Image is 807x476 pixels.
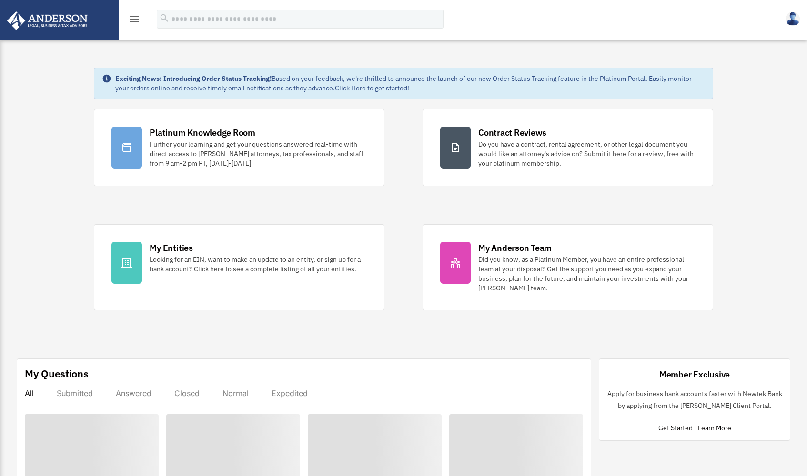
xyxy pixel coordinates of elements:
a: Learn More [698,424,731,432]
div: Expedited [272,388,308,398]
div: Platinum Knowledge Room [150,127,255,139]
i: menu [129,13,140,25]
a: Platinum Knowledge Room Further your learning and get your questions answered real-time with dire... [94,109,384,186]
div: My Entities [150,242,192,254]
div: Normal [222,388,249,398]
div: Contract Reviews [478,127,546,139]
a: Contract Reviews Do you have a contract, rental agreement, or other legal document you would like... [423,109,713,186]
div: Member Exclusive [659,368,730,380]
strong: Exciting News: Introducing Order Status Tracking! [115,74,272,83]
p: Apply for business bank accounts faster with Newtek Bank by applying from the [PERSON_NAME] Clien... [607,388,782,411]
div: My Anderson Team [478,242,552,254]
div: My Questions [25,367,89,381]
div: Closed [174,388,200,398]
a: My Entities Looking for an EIN, want to make an update to an entity, or sign up for a bank accoun... [94,224,384,310]
img: Anderson Advisors Platinum Portal [4,11,91,30]
i: search [159,13,170,23]
a: Click Here to get started! [335,84,409,92]
div: Based on your feedback, we're thrilled to announce the launch of our new Order Status Tracking fe... [115,74,705,93]
div: All [25,388,34,398]
div: Did you know, as a Platinum Member, you have an entire professional team at your disposal? Get th... [478,255,696,293]
div: Further your learning and get your questions answered real-time with direct access to [PERSON_NAM... [150,139,367,168]
a: My Anderson Team Did you know, as a Platinum Member, you have an entire professional team at your... [423,224,713,310]
a: menu [129,17,140,25]
div: Looking for an EIN, want to make an update to an entity, or sign up for a bank account? Click her... [150,255,367,274]
img: User Pic [786,12,800,26]
a: Get Started [658,424,696,432]
div: Answered [116,388,151,398]
div: Do you have a contract, rental agreement, or other legal document you would like an attorney's ad... [478,139,696,168]
div: Submitted [57,388,93,398]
